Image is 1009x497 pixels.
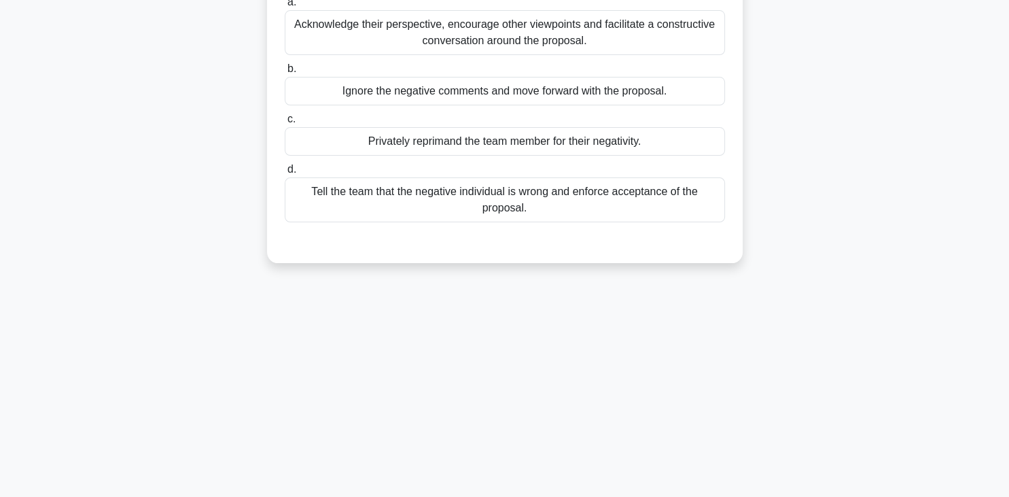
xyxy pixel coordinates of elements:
span: d. [287,163,296,175]
div: Tell the team that the negative individual is wrong and enforce acceptance of the proposal. [285,177,725,222]
div: Ignore the negative comments and move forward with the proposal. [285,77,725,105]
div: Privately reprimand the team member for their negativity. [285,127,725,156]
div: Acknowledge their perspective, encourage other viewpoints and facilitate a constructive conversat... [285,10,725,55]
span: b. [287,63,296,74]
span: c. [287,113,296,124]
